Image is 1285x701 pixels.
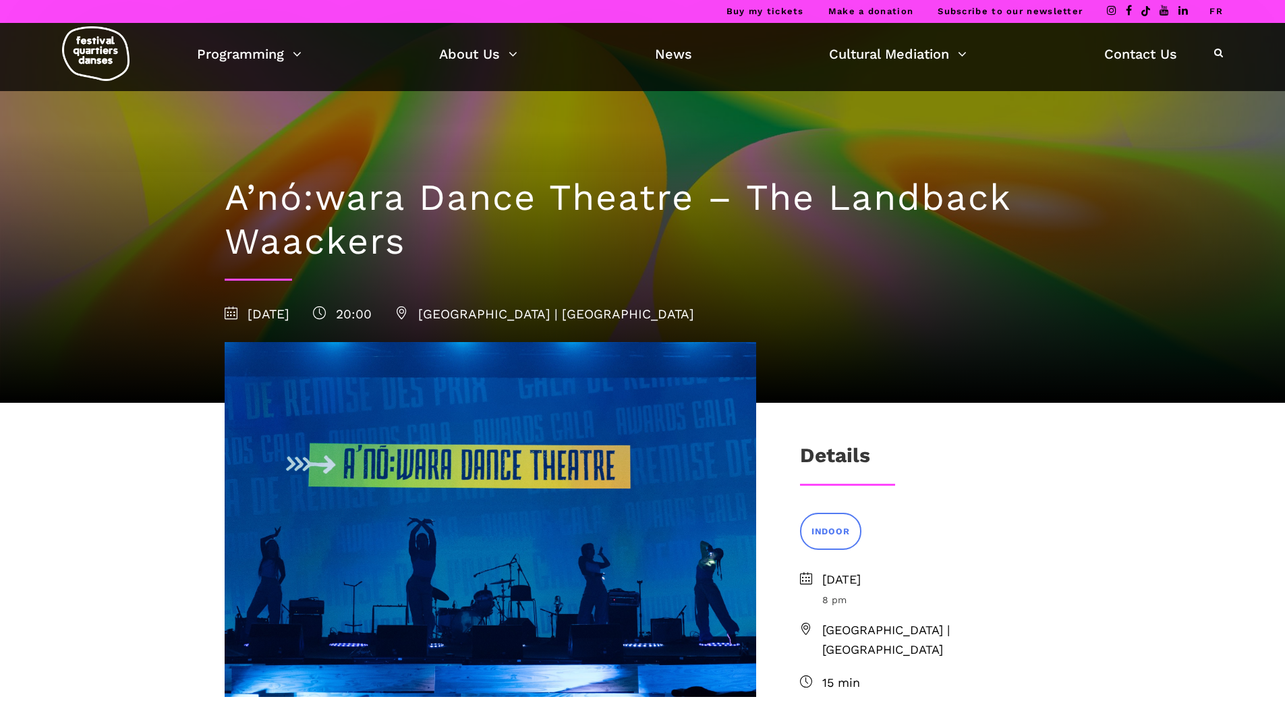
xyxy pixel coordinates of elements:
span: 8 pm [822,592,1061,607]
span: [DATE] [822,570,1061,590]
span: [GEOGRAPHIC_DATA] | [GEOGRAPHIC_DATA] [822,621,1061,660]
span: [GEOGRAPHIC_DATA] | [GEOGRAPHIC_DATA] [395,306,694,322]
a: FR [1209,6,1223,16]
span: INDOOR [811,525,850,539]
a: Cultural Mediation [829,43,967,65]
a: Make a donation [828,6,914,16]
h3: Details [800,443,870,477]
a: About Us [439,43,517,65]
a: Buy my tickets [726,6,804,16]
a: INDOOR [800,513,861,550]
span: 15 min [822,673,1061,693]
a: Subscribe to our newsletter [938,6,1083,16]
a: Contact Us [1104,43,1177,65]
a: Programming [197,43,302,65]
span: 20:00 [313,306,372,322]
img: logo-fqd-med [62,26,130,81]
h1: A’nó:wara Dance Theatre – The Landback Waackers [225,176,1061,264]
span: [DATE] [225,306,289,322]
a: News [655,43,692,65]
